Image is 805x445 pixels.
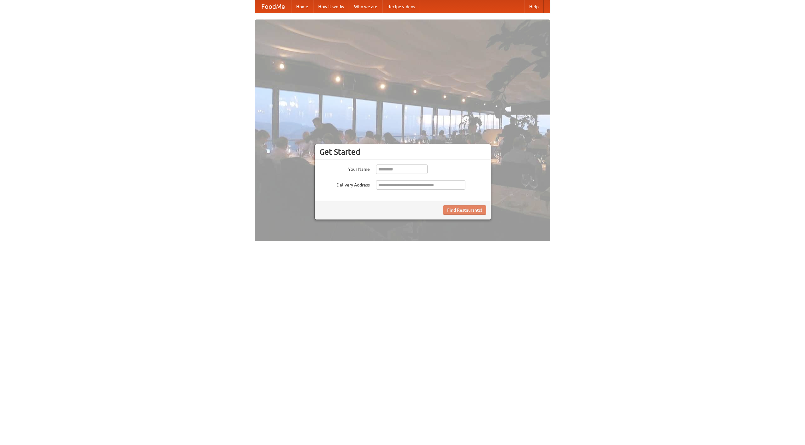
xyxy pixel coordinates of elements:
a: Home [291,0,313,13]
a: Help [524,0,544,13]
label: Delivery Address [319,180,370,188]
a: How it works [313,0,349,13]
a: FoodMe [255,0,291,13]
h3: Get Started [319,147,486,157]
a: Recipe videos [382,0,420,13]
label: Your Name [319,164,370,172]
button: Find Restaurants! [443,205,486,215]
a: Who we are [349,0,382,13]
